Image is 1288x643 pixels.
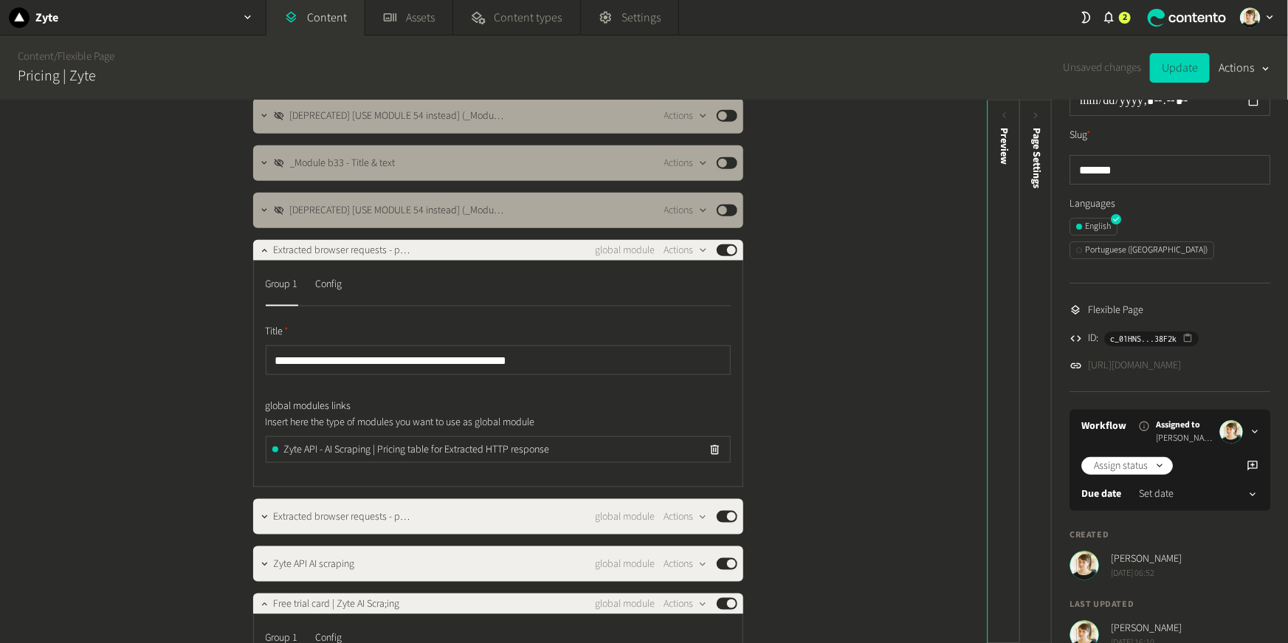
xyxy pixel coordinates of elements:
span: global module [596,243,655,258]
a: Workflow [1081,419,1126,434]
button: Actions [664,241,708,259]
a: Flexible Page [58,49,114,64]
button: Actions [664,555,708,573]
button: Actions [1219,53,1270,83]
div: Group 1 [266,272,298,296]
span: [PERSON_NAME] [1111,621,1182,636]
a: [URL][DOMAIN_NAME] [1088,358,1181,374]
span: Page Settings [1029,128,1044,188]
span: Settings [621,9,661,27]
label: Due date [1081,486,1121,502]
span: Zyte API AI scraping [274,557,355,572]
span: [DEPRECATED] [USE MODULE 54 instead] (_Module b19 - Table) [290,109,506,124]
div: English [1076,220,1111,233]
p: Insert here the type of modules you want to use as global module [266,414,602,430]
span: [PERSON_NAME] [1156,432,1213,445]
button: Actions [664,107,708,125]
span: Title [266,324,289,340]
h2: Pricing | Zyte [18,65,96,87]
button: Actions [664,508,708,526]
span: Free trial card | Zyte AI Scra;ing [274,596,400,612]
label: Languages [1070,196,1270,212]
span: Extracted browser requests - p… [274,509,410,525]
span: c_01HNS...38F2k [1110,332,1177,345]
div: Preview [996,128,1012,165]
button: Actions [664,154,708,172]
div: Portuguese ([GEOGRAPHIC_DATA]) [1076,244,1208,257]
span: Zyte API - AI Scraping | Pricing table for Extracted HTTP response [284,442,550,458]
h4: Created [1070,529,1270,542]
span: Assigned to [1156,419,1213,432]
button: Actions [664,595,708,613]
button: c_01HNS...38F2k [1104,331,1199,346]
span: Extracted browser requests - p… [274,243,410,258]
button: Actions [664,202,708,219]
h2: Zyte [35,9,58,27]
button: English [1070,218,1117,235]
div: Config [316,272,342,296]
span: global module [596,509,655,525]
span: / [54,49,58,64]
h4: Last updated [1070,598,1270,611]
span: 2 [1123,11,1127,24]
span: _Module b33 - Title & text [290,156,396,171]
img: Linda Giuliano [1219,420,1243,444]
span: global modules links [266,399,351,414]
button: Assign status [1081,457,1173,475]
span: [DATE] 06:52 [1111,567,1182,580]
button: Portuguese ([GEOGRAPHIC_DATA]) [1070,241,1214,259]
img: Linda Giuliano [1240,7,1261,28]
span: Set date [1139,486,1174,502]
span: global module [596,596,655,612]
span: Assign status [1094,458,1148,474]
span: [PERSON_NAME] [1111,551,1182,567]
a: Content [18,49,54,64]
img: Zyte [9,7,30,28]
img: Linda Giuliano [1070,551,1099,580]
span: Content types [495,9,562,27]
label: Slug [1070,128,1091,143]
span: Unsaved changes [1063,60,1141,77]
span: [DEPRECATED] [USE MODULE 54 instead] (_Module b19 - Table) [290,203,506,219]
span: global module [596,557,655,572]
button: Update [1150,53,1210,83]
span: Flexible Page [1088,303,1143,318]
span: ID: [1088,331,1098,346]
